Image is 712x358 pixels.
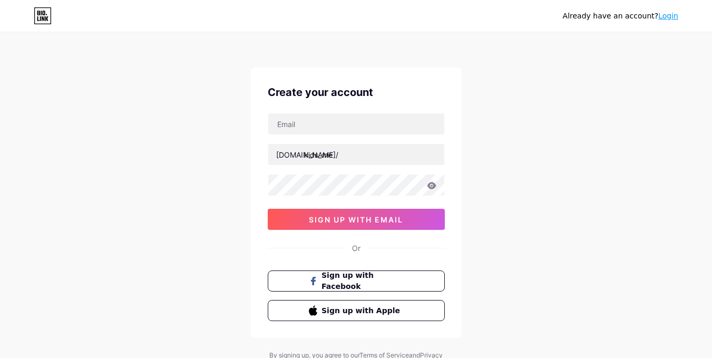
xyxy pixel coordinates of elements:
input: username [268,144,444,165]
span: Sign up with Apple [321,305,403,316]
div: Or [352,243,360,254]
div: Already have an account? [563,11,678,22]
input: Email [268,113,444,134]
button: sign up with email [268,209,445,230]
div: Create your account [268,84,445,100]
button: Sign up with Facebook [268,270,445,292]
span: sign up with email [309,215,403,224]
button: Sign up with Apple [268,300,445,321]
span: Sign up with Facebook [321,270,403,292]
div: [DOMAIN_NAME]/ [276,149,338,160]
a: Login [658,12,678,20]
